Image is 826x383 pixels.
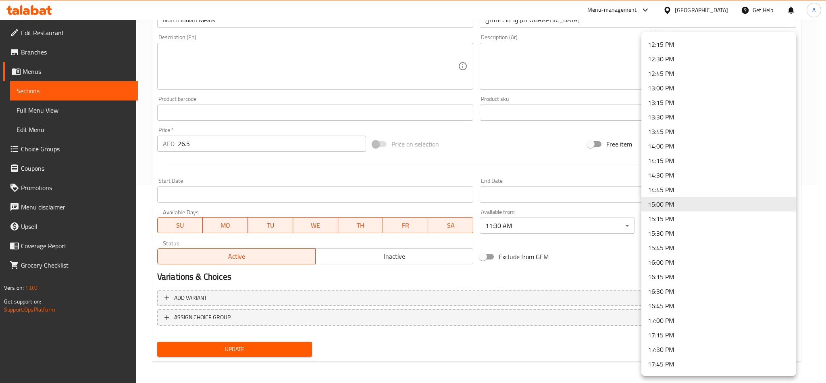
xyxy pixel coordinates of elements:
[641,66,796,81] li: 12:45 PM
[641,110,796,124] li: 13:30 PM
[641,81,796,95] li: 13:00 PM
[641,299,796,313] li: 16:45 PM
[641,313,796,328] li: 17:00 PM
[641,124,796,139] li: 13:45 PM
[641,241,796,255] li: 15:45 PM
[641,284,796,299] li: 16:30 PM
[641,270,796,284] li: 16:15 PM
[641,255,796,270] li: 16:00 PM
[641,328,796,342] li: 17:15 PM
[641,182,796,197] li: 14:45 PM
[641,52,796,66] li: 12:30 PM
[641,342,796,357] li: 17:30 PM
[641,139,796,153] li: 14:00 PM
[641,357,796,371] li: 17:45 PM
[641,211,796,226] li: 15:15 PM
[641,226,796,241] li: 15:30 PM
[641,168,796,182] li: 14:30 PM
[641,95,796,110] li: 13:15 PM
[641,153,796,168] li: 14:15 PM
[641,37,796,52] li: 12:15 PM
[641,197,796,211] li: 15:00 PM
